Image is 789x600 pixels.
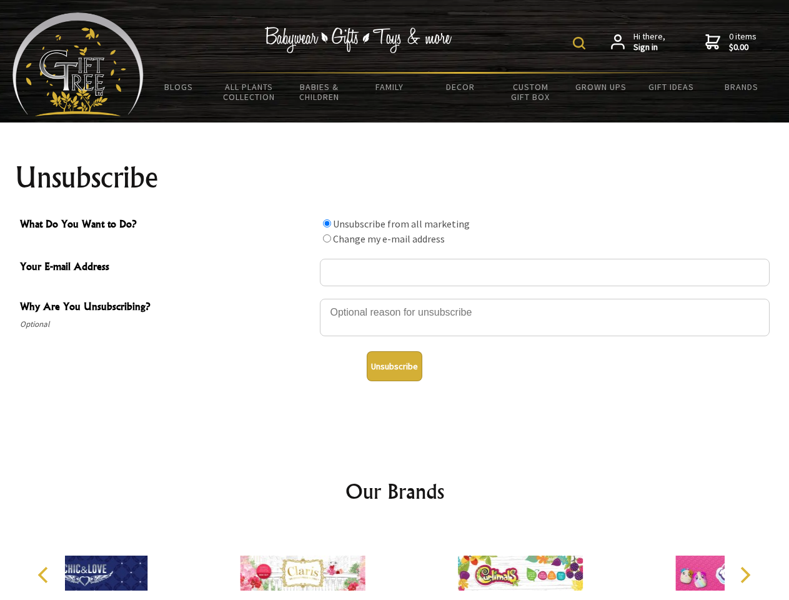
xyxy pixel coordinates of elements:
a: Brands [707,74,777,100]
a: Hi there,Sign in [611,31,665,53]
a: All Plants Collection [214,74,285,110]
img: product search [573,37,585,49]
a: Family [355,74,425,100]
input: Your E-mail Address [320,259,770,286]
h1: Unsubscribe [15,162,775,192]
button: Previous [31,561,59,589]
span: Hi there, [633,31,665,53]
a: Decor [425,74,495,100]
strong: Sign in [633,42,665,53]
span: Your E-mail Address [20,259,314,277]
a: Custom Gift Box [495,74,566,110]
strong: $0.00 [729,42,757,53]
span: What Do You Want to Do? [20,216,314,234]
button: Unsubscribe [367,351,422,381]
a: Grown Ups [565,74,636,100]
h2: Our Brands [25,476,765,506]
a: 0 items$0.00 [705,31,757,53]
a: Gift Ideas [636,74,707,100]
input: What Do You Want to Do? [323,219,331,227]
input: What Do You Want to Do? [323,234,331,242]
span: Why Are You Unsubscribing? [20,299,314,317]
button: Next [731,561,758,589]
label: Change my e-mail address [333,232,445,245]
img: Babyware - Gifts - Toys and more... [12,12,144,116]
span: 0 items [729,31,757,53]
span: Optional [20,317,314,332]
textarea: Why Are You Unsubscribing? [320,299,770,336]
img: Babywear - Gifts - Toys & more [265,27,452,53]
label: Unsubscribe from all marketing [333,217,470,230]
a: BLOGS [144,74,214,100]
a: Babies & Children [284,74,355,110]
